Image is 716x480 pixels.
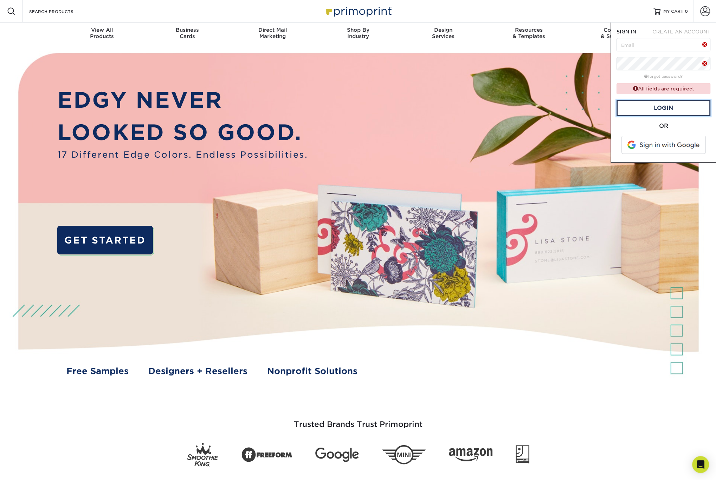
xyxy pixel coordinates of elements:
[59,23,145,45] a: View AllProducts
[57,116,308,149] p: LOOKED SO GOOD.
[323,4,393,19] img: Primoprint
[572,27,657,39] div: & Support
[401,27,486,39] div: Services
[617,100,710,116] a: Login
[230,23,315,45] a: Direct MailMarketing
[663,8,683,14] span: MY CART
[241,444,292,466] img: Freeform
[617,29,636,34] span: SIGN IN
[28,7,97,15] input: SEARCH PRODUCTS.....
[187,443,218,467] img: Smoothie King
[267,365,357,378] a: Nonprofit Solutions
[66,365,129,378] a: Free Samples
[153,403,564,437] h3: Trusted Brands Trust Primoprint
[57,84,308,116] p: EDGY NEVER
[449,448,492,462] img: Amazon
[315,23,401,45] a: Shop ByIndustry
[382,445,426,465] img: Mini
[401,27,486,33] span: Design
[486,23,572,45] a: Resources& Templates
[315,27,401,33] span: Shop By
[144,27,230,33] span: Business
[486,27,572,33] span: Resources
[617,83,710,94] div: All fields are required.
[617,122,710,130] div: OR
[148,365,247,378] a: Designers + Resellers
[2,459,60,478] iframe: Google Customer Reviews
[685,9,688,14] span: 0
[644,74,683,79] a: forgot password?
[572,27,657,33] span: Contact
[57,226,153,254] a: GET STARTED
[401,23,486,45] a: DesignServices
[57,149,308,162] span: 17 Different Edge Colors. Endless Possibilities.
[59,27,145,39] div: Products
[617,38,710,51] input: Email
[59,27,145,33] span: View All
[486,27,572,39] div: & Templates
[516,445,529,464] img: Goodwill
[230,27,315,39] div: Marketing
[315,448,359,462] img: Google
[315,27,401,39] div: Industry
[144,27,230,39] div: Cards
[144,23,230,45] a: BusinessCards
[692,456,709,473] div: Open Intercom Messenger
[572,23,657,45] a: Contact& Support
[652,29,710,34] span: CREATE AN ACCOUNT
[230,27,315,33] span: Direct Mail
